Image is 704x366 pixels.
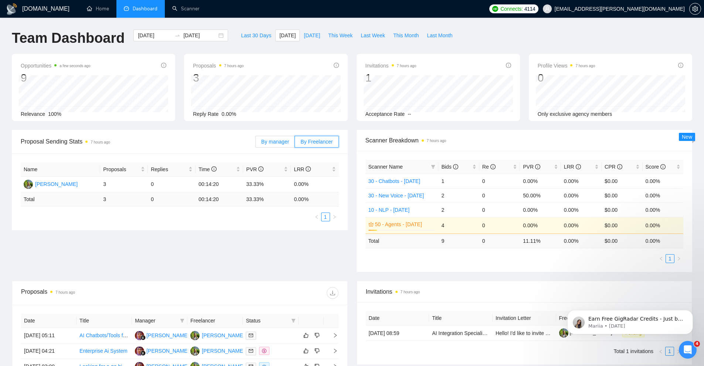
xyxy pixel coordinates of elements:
th: Date [366,311,429,325]
a: AI Chatbots/Tools for Health Practitioner Course [79,332,190,338]
a: 1 [322,213,330,221]
a: searchScanner [172,6,200,12]
span: to [174,32,180,38]
td: 0.00% [520,174,561,188]
time: 7 hours ago [401,290,420,294]
span: Last Month [427,31,452,39]
button: [DATE] [300,30,324,41]
span: CPR [605,164,622,170]
span: info-circle [660,164,666,169]
span: This Week [328,31,353,39]
img: MK [190,331,200,340]
button: This Week [324,30,357,41]
span: swap-right [174,32,180,38]
span: Scanner Breakdown [365,136,684,145]
td: [DATE] 04:21 [21,343,76,359]
span: info-circle [453,164,458,169]
span: Only exclusive agency members [538,111,612,117]
td: 2 [438,188,479,203]
th: Invitation Letter [493,311,556,325]
a: 10 - NLP - [DATE] [368,207,410,213]
td: 0 [148,192,195,207]
span: Profile Views [538,61,595,70]
a: SM[PERSON_NAME] [135,332,189,338]
span: info-circle [258,166,263,172]
span: Connects: [500,5,523,13]
span: Reply Rate [193,111,218,117]
td: 3 [100,177,148,192]
span: Time [198,166,216,172]
span: New [682,134,692,140]
span: filter [180,318,184,323]
td: 11.11 % [520,234,561,248]
th: Replies [148,162,195,177]
span: dislike [314,348,320,354]
a: AI Integration Specialist for Anthropic [PERSON_NAME] [432,330,561,336]
li: Previous Page [312,213,321,221]
td: Total [365,234,439,248]
li: Next Page [330,213,339,221]
span: info-circle [161,63,166,68]
span: left [659,349,663,354]
a: MK[PERSON_NAME] [190,348,244,353]
button: [DATE] [275,30,300,41]
li: Previous Page [656,347,665,356]
div: [PERSON_NAME] [202,347,244,355]
a: SM[PERSON_NAME] [135,348,189,353]
span: left [659,256,663,261]
li: Total 1 invitations [614,347,653,356]
button: right [674,254,683,263]
input: Start date [138,31,171,39]
td: 0 [479,188,520,203]
span: 4114 [524,5,535,13]
span: mail [249,333,253,338]
span: Score [646,164,666,170]
button: Last Month [423,30,456,41]
span: -- [408,111,411,117]
th: Date [21,314,76,328]
td: 0.00% [520,203,561,217]
span: right [676,349,681,354]
th: Proposals [100,162,148,177]
td: $0.00 [602,174,642,188]
span: PVR [246,166,263,172]
time: 7 hours ago [55,290,75,294]
span: Status [246,317,288,325]
td: 0.00 % [561,234,602,248]
th: Manager [132,314,187,328]
button: Last 30 Days [237,30,275,41]
span: LRR [294,166,311,172]
span: mail [249,349,253,353]
span: 100% [48,111,61,117]
iframe: Intercom live chat [679,341,697,359]
span: Scanner Name [368,164,403,170]
td: 0.00 % [291,192,339,207]
td: 0 [479,203,520,217]
td: 0.00% [643,188,683,203]
span: Dashboard [133,6,157,12]
td: 33.33 % [243,192,291,207]
span: info-circle [211,166,217,172]
td: 2 [438,203,479,217]
td: 0.00% [643,217,683,234]
span: LRR [564,164,581,170]
span: By Freelancer [300,139,333,145]
img: SM [135,331,144,340]
a: Enterprise Ai System [79,348,127,354]
td: 3 [100,192,148,207]
span: Acceptance Rate [365,111,405,117]
th: Title [429,311,493,325]
time: 7 hours ago [575,64,595,68]
span: user [545,6,550,11]
img: MK [190,346,200,356]
div: 1 [365,71,416,85]
td: $ 0.00 [602,234,642,248]
span: Relevance [21,111,45,117]
li: Previous Page [657,254,666,263]
td: 33.33% [243,177,291,192]
span: Re [482,164,496,170]
time: 7 hours ago [427,139,446,143]
td: [DATE] 08:59 [366,325,429,341]
div: [PERSON_NAME] [146,347,189,355]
